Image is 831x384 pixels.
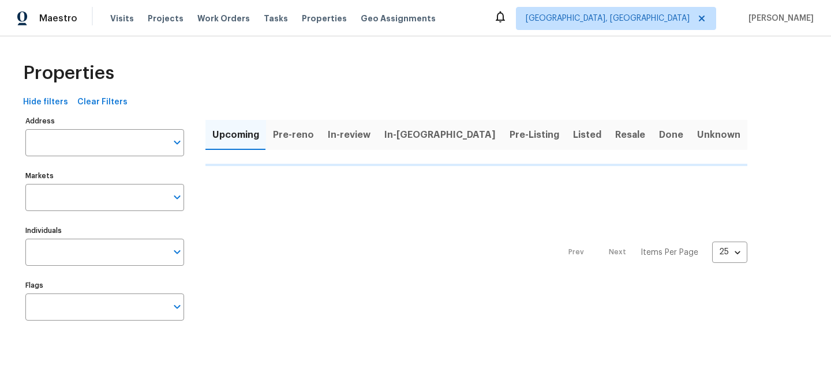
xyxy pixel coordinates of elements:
[697,127,740,143] span: Unknown
[659,127,683,143] span: Done
[212,127,259,143] span: Upcoming
[526,13,690,24] span: [GEOGRAPHIC_DATA], [GEOGRAPHIC_DATA]
[197,13,250,24] span: Work Orders
[273,127,314,143] span: Pre-reno
[361,13,436,24] span: Geo Assignments
[169,299,185,315] button: Open
[264,14,288,22] span: Tasks
[328,127,370,143] span: In-review
[77,95,128,110] span: Clear Filters
[302,13,347,24] span: Properties
[25,118,184,125] label: Address
[23,67,114,79] span: Properties
[25,172,184,179] label: Markets
[169,189,185,205] button: Open
[169,134,185,150] button: Open
[641,247,698,258] p: Items Per Page
[23,95,68,110] span: Hide filters
[557,173,747,332] nav: Pagination Navigation
[18,92,73,113] button: Hide filters
[39,13,77,24] span: Maestro
[25,227,184,234] label: Individuals
[384,127,496,143] span: In-[GEOGRAPHIC_DATA]
[73,92,132,113] button: Clear Filters
[615,127,645,143] span: Resale
[744,13,814,24] span: [PERSON_NAME]
[712,237,747,267] div: 25
[510,127,559,143] span: Pre-Listing
[25,282,184,289] label: Flags
[110,13,134,24] span: Visits
[169,244,185,260] button: Open
[148,13,184,24] span: Projects
[573,127,601,143] span: Listed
